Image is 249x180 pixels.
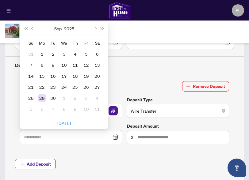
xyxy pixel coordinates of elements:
[27,50,35,58] div: 31
[60,94,68,102] div: 1
[82,72,90,80] div: 19
[99,22,106,35] button: Next year (Control + right)
[60,105,68,113] div: 8
[71,94,79,102] div: 2
[81,81,92,92] td: 2025-09-26
[94,61,101,69] div: 13
[81,70,92,81] td: 2025-09-19
[64,22,74,35] button: Choose a year
[82,94,90,102] div: 3
[36,48,48,59] td: 2025-09-01
[94,83,101,91] div: 27
[92,37,103,48] th: Sa
[92,22,99,35] button: Next month (PageDown)
[36,37,48,48] th: Mo
[71,83,79,91] div: 25
[92,81,103,92] td: 2025-09-27
[186,84,190,88] span: minus
[38,72,46,80] div: 15
[59,103,70,114] td: 2025-10-08
[48,70,59,81] td: 2025-09-16
[70,92,81,103] td: 2025-10-02
[59,70,70,81] td: 2025-09-17
[48,37,59,48] th: Tu
[59,81,70,92] td: 2025-09-24
[36,103,48,114] td: 2025-10-06
[70,70,81,81] td: 2025-09-18
[193,81,225,91] span: Remove Deposit
[82,105,90,113] div: 10
[94,72,101,80] div: 20
[92,103,103,114] td: 2025-10-11
[49,72,57,80] div: 16
[25,37,36,48] th: Su
[36,81,48,92] td: 2025-09-22
[36,59,48,70] td: 2025-09-08
[228,159,246,177] button: Open asap
[92,59,103,70] td: 2025-09-13
[71,61,79,69] div: 11
[59,48,70,59] td: 2025-09-03
[81,103,92,114] td: 2025-10-10
[92,92,103,103] td: 2025-10-04
[70,48,81,59] td: 2025-09-04
[38,83,46,91] div: 22
[60,50,68,58] div: 3
[70,103,81,114] td: 2025-10-09
[49,83,57,91] div: 23
[127,123,229,129] label: Deposit Amount
[94,50,101,58] div: 6
[82,50,90,58] div: 5
[109,2,131,19] img: logo
[71,50,79,58] div: 4
[82,83,90,91] div: 26
[92,48,103,59] td: 2025-09-06
[109,106,118,115] img: File Attachement
[29,22,36,35] button: Previous month (PageUp)
[54,22,62,35] button: Choose a month
[25,48,36,59] td: 2025-08-31
[27,105,35,113] div: 5
[25,70,36,81] td: 2025-09-14
[59,92,70,103] td: 2025-10-01
[27,159,51,169] span: Add Deposit
[25,92,36,103] td: 2025-09-28
[36,92,48,103] td: 2025-09-29
[71,105,79,113] div: 9
[236,7,241,14] span: PL
[27,72,35,80] div: 14
[22,22,29,35] button: Last year (Control + left)
[25,81,36,92] td: 2025-09-21
[48,48,59,59] td: 2025-09-02
[49,94,57,102] div: 30
[222,109,225,113] span: close-circle
[60,61,68,69] div: 10
[15,159,56,169] button: Add Deposit
[70,37,81,48] th: Th
[27,94,35,102] div: 28
[131,105,225,117] span: Wire Transfer
[48,92,59,103] td: 2025-09-30
[25,59,36,70] td: 2025-09-07
[81,48,92,59] td: 2025-09-05
[20,162,24,166] span: plus
[25,103,36,114] td: 2025-10-05
[38,94,46,102] div: 29
[182,81,229,92] button: Remove Deposit
[60,83,68,91] div: 24
[15,62,234,69] h4: Deposit
[108,106,118,116] button: File Attachement
[131,134,134,141] span: $
[49,61,57,69] div: 9
[127,96,229,103] label: Deposit Type
[60,72,68,80] div: 17
[70,59,81,70] td: 2025-09-11
[27,83,35,91] div: 21
[81,92,92,103] td: 2025-10-03
[94,94,101,102] div: 4
[57,120,71,126] a: [DATE]
[38,61,46,69] div: 8
[49,105,57,113] div: 7
[92,70,103,81] td: 2025-09-20
[81,37,92,48] th: Fr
